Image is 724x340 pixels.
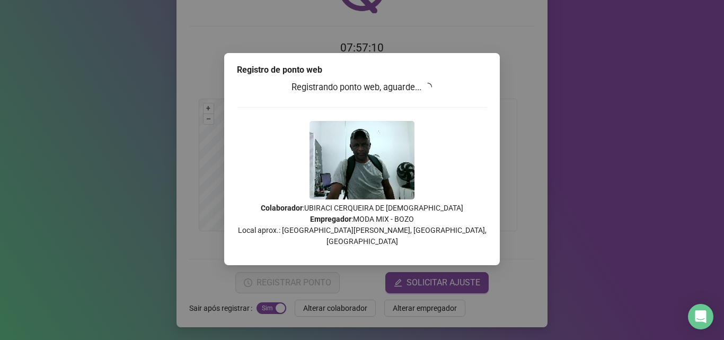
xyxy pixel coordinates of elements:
[310,215,351,223] strong: Empregador
[237,203,487,247] p: : UBIRACI CERQUEIRA DE [DEMOGRAPHIC_DATA] : MODA MIX - BOZO Local aprox.: [GEOGRAPHIC_DATA][PERSO...
[237,81,487,94] h3: Registrando ponto web, aguarde...
[688,304,713,329] div: Open Intercom Messenger
[422,82,434,93] span: loading
[237,64,487,76] div: Registro de ponto web
[310,121,414,199] img: 9k=
[261,204,303,212] strong: Colaborador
